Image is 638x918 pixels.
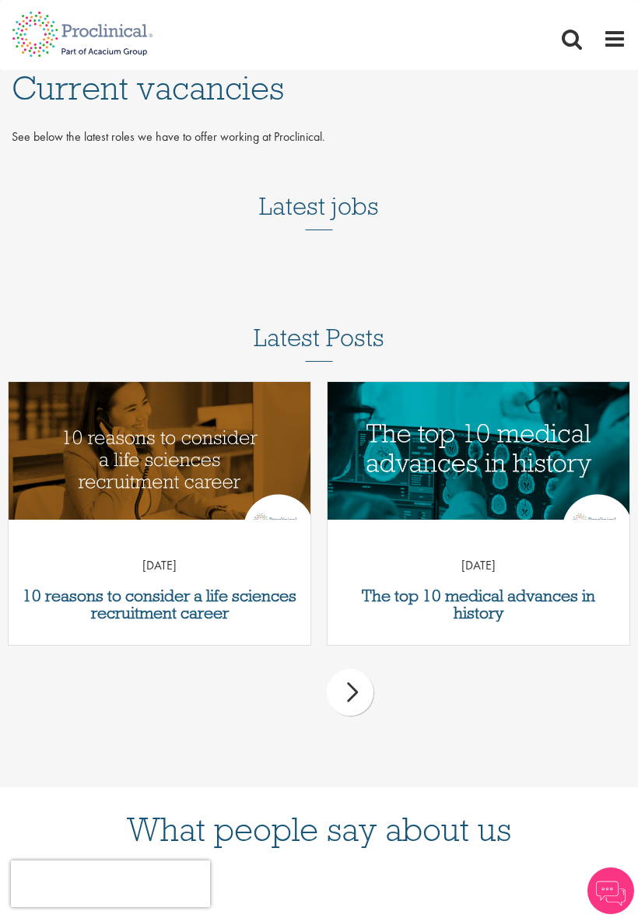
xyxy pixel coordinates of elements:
h3: Latest jobs [259,154,379,230]
a: Link to a post [9,382,310,520]
h3: Latest Posts [254,324,384,362]
iframe: reCAPTCHA [11,860,210,907]
img: Chatbot [587,867,634,914]
a: 10 reasons to consider a life sciences recruitment career [16,587,303,622]
p: [DATE] [328,557,629,575]
p: [DATE] [9,557,310,575]
a: The top 10 medical advances in history [335,587,622,622]
a: Link to a post [328,382,629,520]
img: Top 10 medical advances in history [328,382,629,539]
img: 10 reasons to consider a life sciences recruitment career | Recruitment consultant on the phone [9,382,310,539]
p: See below the latest roles we have to offer working at Proclinical. [12,128,626,146]
div: next [327,669,373,716]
